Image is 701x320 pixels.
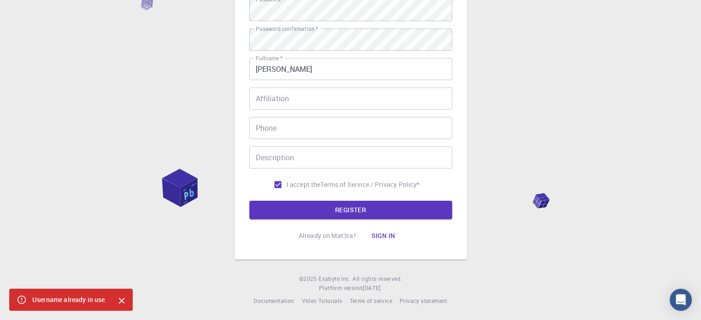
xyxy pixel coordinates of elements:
[253,297,294,306] a: Documentation
[249,201,452,219] button: REGISTER
[299,231,357,240] p: Already on Mat3ra?
[301,297,342,306] a: Video Tutorials
[320,180,419,189] a: Terms of Service / Privacy Policy*
[319,284,363,293] span: Platform version
[349,297,392,304] span: Terms of service
[114,293,129,308] button: Close
[299,274,318,284] span: © 2025
[363,284,382,291] span: [DATE] .
[363,284,382,293] a: [DATE].
[670,289,692,311] div: Open Intercom Messenger
[318,275,351,282] span: Exabyte Inc.
[256,25,318,33] label: Password confirmation
[320,180,419,189] p: Terms of Service / Privacy Policy *
[400,297,448,306] a: Privacy statement
[400,297,448,304] span: Privacy statement
[256,54,283,62] label: Fullname
[349,297,392,306] a: Terms of service
[364,227,402,245] button: Sign in
[301,297,342,304] span: Video Tutorials
[253,297,294,304] span: Documentation
[287,180,321,189] span: I accept the
[32,291,107,308] div: Username already in use.
[353,274,402,284] span: All rights reserved.
[318,274,351,284] a: Exabyte Inc.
